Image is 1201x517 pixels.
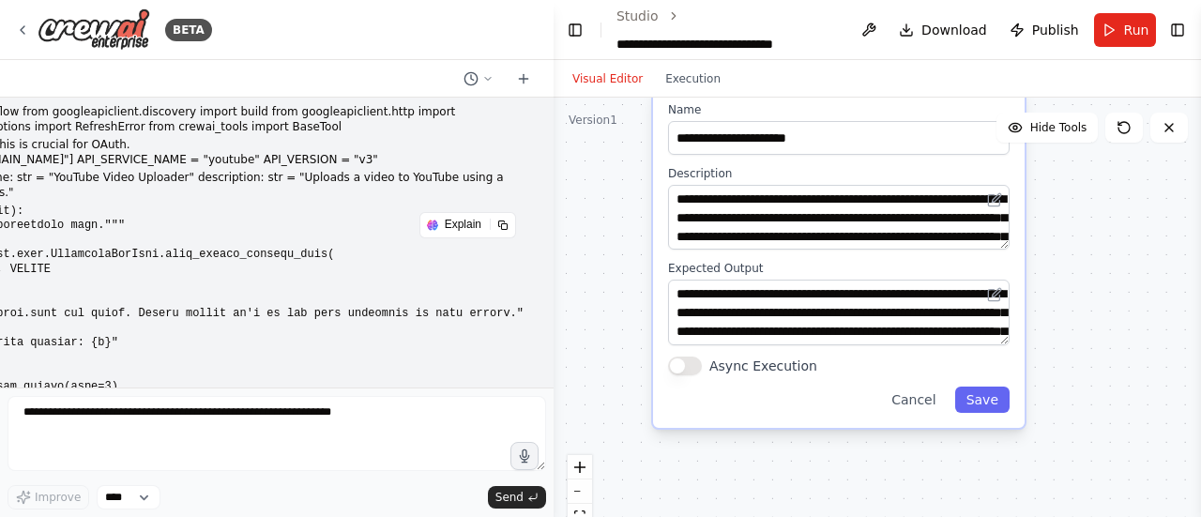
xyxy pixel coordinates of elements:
button: Send [488,486,546,509]
label: Expected Output [668,261,1010,276]
span: Improve [35,490,81,505]
button: Start a new chat [509,68,539,90]
button: Switch to previous chat [456,68,501,90]
a: Studio [616,8,659,23]
span: Publish [1032,21,1079,39]
button: Hide Tools [996,113,1099,143]
label: Description [668,166,1010,181]
button: Open in editor [983,283,1006,306]
span: Run [1124,21,1149,39]
button: zoom out [568,479,592,504]
button: Save [955,387,1010,413]
button: Run [1094,13,1157,47]
button: Publish [1002,13,1087,47]
label: Async Execution [709,357,817,375]
span: Hide Tools [1030,120,1087,135]
button: Click to speak your automation idea [510,442,539,470]
button: Improve [8,485,89,509]
button: Show right sidebar [1167,17,1188,43]
button: Hide left sidebar [565,17,585,43]
div: Version 1 [569,113,617,128]
button: Download [891,13,995,47]
button: zoom in [568,455,592,479]
button: Visual Editor [561,68,654,90]
span: Download [921,21,987,39]
button: Cancel [880,387,947,413]
img: Logo [38,8,150,51]
button: Execution [654,68,732,90]
nav: breadcrumb [616,7,839,53]
span: Send [495,490,524,505]
div: BETA [165,19,212,41]
label: Name [668,102,1010,117]
button: Open in editor [983,189,1006,211]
